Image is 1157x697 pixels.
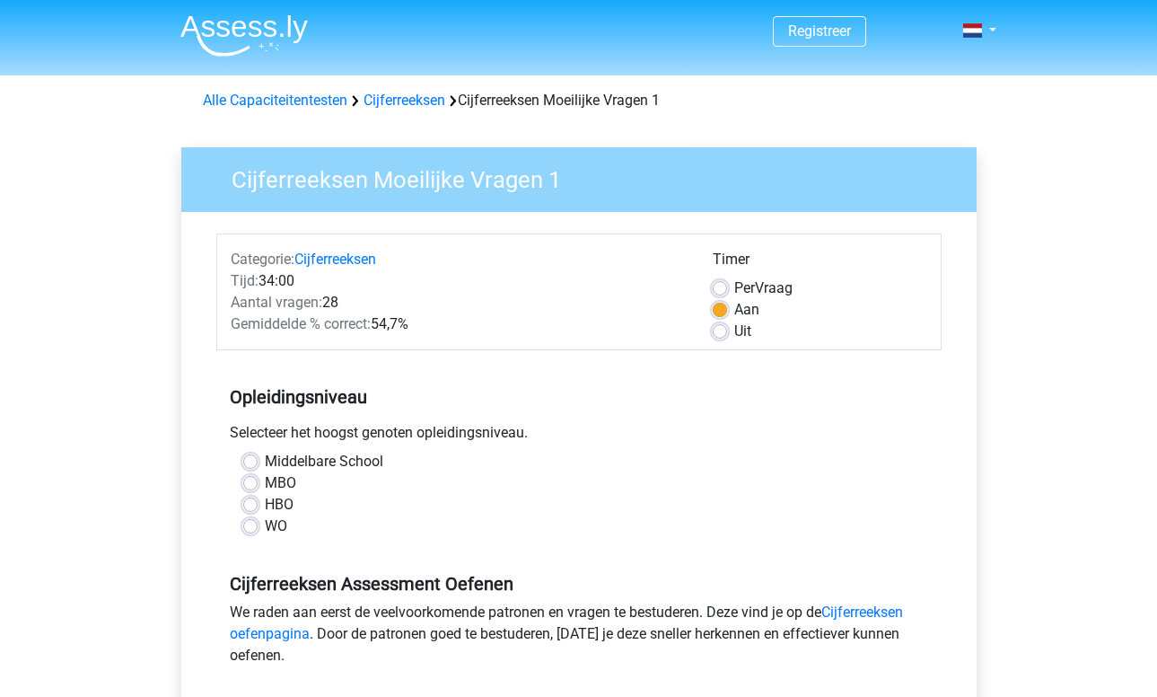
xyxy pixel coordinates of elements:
[203,92,347,109] a: Alle Capaciteitentesten
[216,602,942,674] div: We raden aan eerst de veelvoorkomende patronen en vragen te bestuderen. Deze vind je op de . Door...
[231,272,259,289] span: Tijd:
[294,251,376,268] a: Cijferreeksen
[231,315,371,332] span: Gemiddelde % correct:
[196,90,962,111] div: Cijferreeksen Moeilijke Vragen 1
[788,22,851,40] a: Registreer
[265,516,287,537] label: WO
[734,321,751,342] label: Uit
[217,270,699,292] div: 34:00
[217,292,699,313] div: 28
[180,14,308,57] img: Assessly
[713,249,927,278] div: Timer
[216,422,942,451] div: Selecteer het hoogst genoten opleidingsniveau.
[230,573,928,595] h5: Cijferreeksen Assessment Oefenen
[734,279,755,296] span: Per
[231,294,322,311] span: Aantal vragen:
[265,472,296,494] label: MBO
[231,251,294,268] span: Categorie:
[364,92,445,109] a: Cijferreeksen
[230,379,928,415] h5: Opleidingsniveau
[265,451,383,472] label: Middelbare School
[217,313,699,335] div: 54,7%
[734,278,793,299] label: Vraag
[210,159,963,194] h3: Cijferreeksen Moeilijke Vragen 1
[734,299,759,321] label: Aan
[265,494,294,516] label: HBO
